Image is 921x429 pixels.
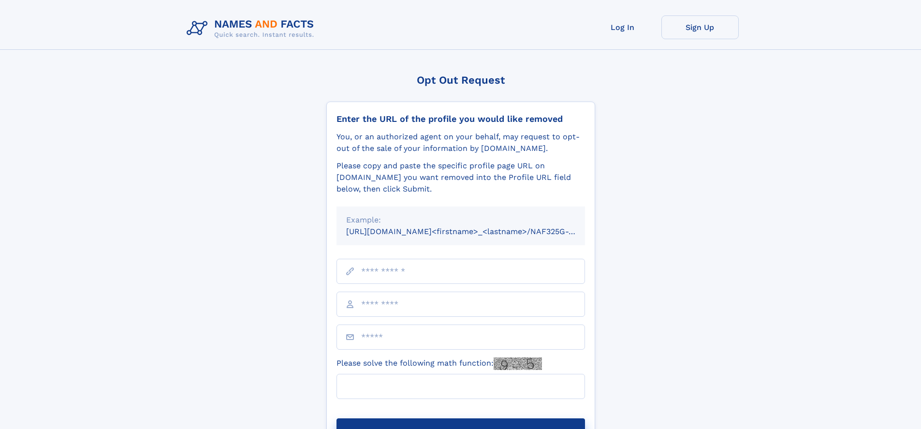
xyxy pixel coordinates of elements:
[183,15,322,42] img: Logo Names and Facts
[346,214,575,226] div: Example:
[336,160,585,195] div: Please copy and paste the specific profile page URL on [DOMAIN_NAME] you want removed into the Pr...
[336,131,585,154] div: You, or an authorized agent on your behalf, may request to opt-out of the sale of your informatio...
[346,227,603,236] small: [URL][DOMAIN_NAME]<firstname>_<lastname>/NAF325G-xxxxxxxx
[326,74,595,86] div: Opt Out Request
[584,15,661,39] a: Log In
[661,15,739,39] a: Sign Up
[336,357,542,370] label: Please solve the following math function:
[336,114,585,124] div: Enter the URL of the profile you would like removed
